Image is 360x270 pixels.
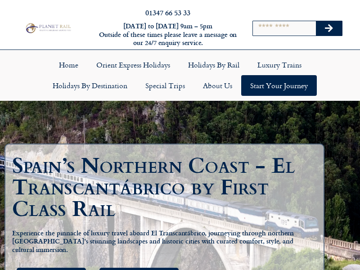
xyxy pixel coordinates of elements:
[316,21,342,36] button: Search
[24,22,72,34] img: Planet Rail Train Holidays Logo
[248,54,310,75] a: Luxury Trains
[194,75,241,96] a: About Us
[179,54,248,75] a: Holidays by Rail
[241,75,317,96] a: Start your Journey
[98,22,238,47] h6: [DATE] to [DATE] 9am – 5pm Outside of these times please leave a message on our 24/7 enquiry serv...
[44,75,136,96] a: Holidays by Destination
[4,54,355,96] nav: Menu
[12,155,321,220] h1: Spain’s Northern Coast - El Transcantábrico by First Class Rail
[50,54,87,75] a: Home
[136,75,194,96] a: Special Trips
[12,229,317,254] h5: Experience the pinnacle of luxury travel aboard El Transcantábrico, journeying through northern [...
[87,54,179,75] a: Orient Express Holidays
[145,7,190,18] a: 01347 66 53 33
